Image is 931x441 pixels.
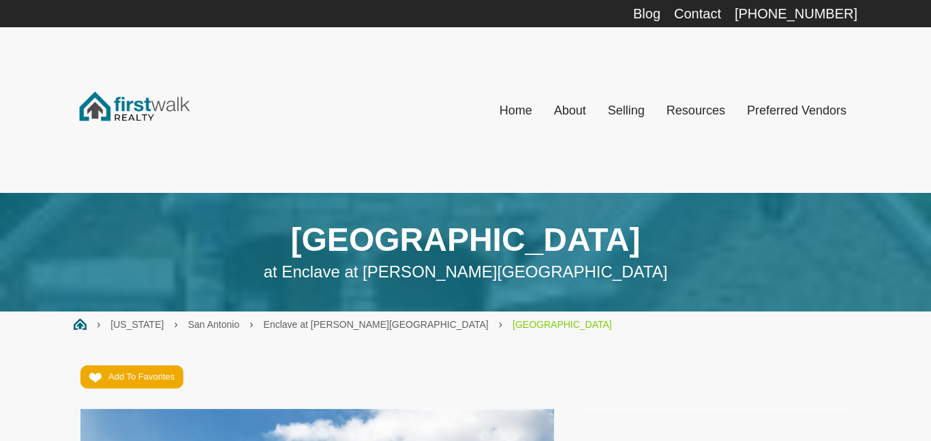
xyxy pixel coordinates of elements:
[597,95,656,125] a: Selling
[80,365,183,389] a: Add To Favorites
[736,95,857,125] a: Preferred Vendors
[735,7,857,20] div: [PHONE_NUMBER]
[489,95,543,125] a: Home
[264,262,668,281] span: at Enclave at [PERSON_NAME][GEOGRAPHIC_DATA]
[110,319,164,330] a: [US_STATE]
[513,319,612,330] a: [GEOGRAPHIC_DATA]
[656,95,736,125] a: Resources
[74,220,857,260] h1: [GEOGRAPHIC_DATA]
[543,95,597,125] a: About
[108,371,174,382] span: Add To Favorites
[264,319,489,330] a: Enclave at [PERSON_NAME][GEOGRAPHIC_DATA]
[188,319,240,330] a: San Antonio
